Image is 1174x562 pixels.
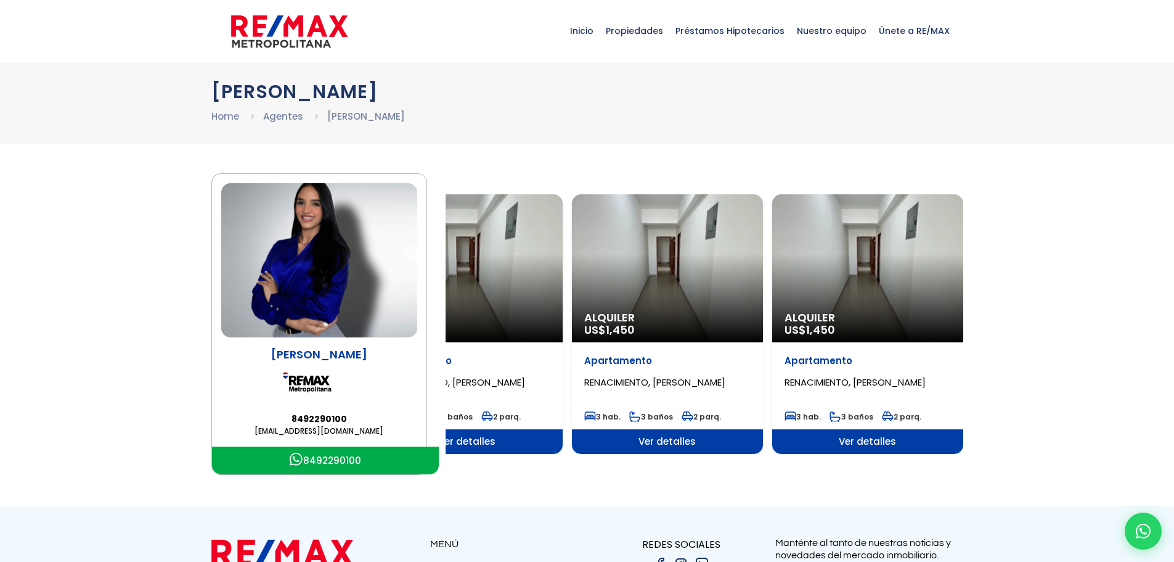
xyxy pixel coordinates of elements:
[384,355,550,367] p: Apartamento
[221,425,417,437] a: [EMAIL_ADDRESS][DOMAIN_NAME]
[221,183,417,337] img: Yeili De La Cruz
[682,411,721,422] span: 2 parq.
[372,194,563,454] a: Alquiler Apartamento RENACIMIENTO, [PERSON_NAME] 3 baños 2 parq. Ver detalles
[584,376,725,389] span: RENACIMIENTO, [PERSON_NAME]
[587,537,775,552] p: REDES SOCIALES
[806,322,835,337] span: 1,450
[282,362,356,402] img: Remax Metropolitana
[785,411,821,422] span: 3 hab.
[263,110,303,123] a: Agentes
[212,447,439,474] a: Icono Whatsapp8492290100
[231,13,348,50] img: remax-metropolitana-logo
[584,322,635,337] span: US$
[221,413,417,425] a: 8492290100
[584,411,621,422] span: 3 hab.
[600,12,669,49] span: Propiedades
[221,347,417,362] p: [PERSON_NAME]
[572,194,763,454] div: 1 / 1
[606,322,635,337] span: 1,450
[372,429,563,454] span: Ver detalles
[211,81,963,102] h1: [PERSON_NAME]
[572,429,763,454] span: Ver detalles
[791,12,873,49] span: Nuestro equipo
[327,109,405,124] li: [PERSON_NAME]
[584,312,751,324] span: Alquiler
[384,312,550,324] span: Alquiler
[785,355,951,367] p: Apartamento
[481,411,521,422] span: 2 parq.
[785,312,951,324] span: Alquiler
[429,411,473,422] span: 3 baños
[372,194,563,454] div: 1 / 1
[384,376,525,389] span: RENACIMIENTO, [PERSON_NAME]
[785,376,926,389] span: RENACIMIENTO, [PERSON_NAME]
[669,12,791,49] span: Préstamos Hipotecarios
[882,411,921,422] span: 2 parq.
[873,12,956,49] span: Únete a RE/MAX
[830,411,873,422] span: 3 baños
[772,194,963,454] div: 1 / 1
[772,194,963,454] a: Alquiler US$1,450 Apartamento RENACIMIENTO, [PERSON_NAME] 3 hab. 3 baños 2 parq. Ver detalles
[572,194,763,454] a: Alquiler US$1,450 Apartamento RENACIMIENTO, [PERSON_NAME] 3 hab. 3 baños 2 parq. Ver detalles
[785,322,835,337] span: US$
[629,411,673,422] span: 3 baños
[775,537,963,561] p: Manténte al tanto de nuestras noticias y novedades del mercado inmobiliario.
[290,453,303,466] img: Icono Whatsapp
[772,429,963,454] span: Ver detalles
[584,355,751,367] p: Apartamento
[430,537,587,552] p: MENÚ
[211,110,239,123] a: Home
[564,12,600,49] span: Inicio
